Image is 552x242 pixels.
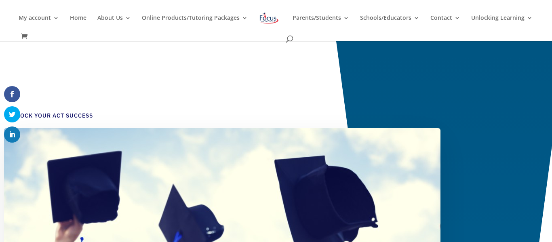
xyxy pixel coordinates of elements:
a: Contact [430,15,460,34]
a: My account [19,15,59,34]
img: Focus on Learning [259,11,280,25]
a: Unlocking Learning [471,15,533,34]
a: About Us [97,15,131,34]
a: Online Products/Tutoring Packages [142,15,248,34]
h4: Unlock Your ACT Success [8,112,428,124]
a: Home [70,15,86,34]
a: Parents/Students [293,15,349,34]
a: Schools/Educators [360,15,419,34]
